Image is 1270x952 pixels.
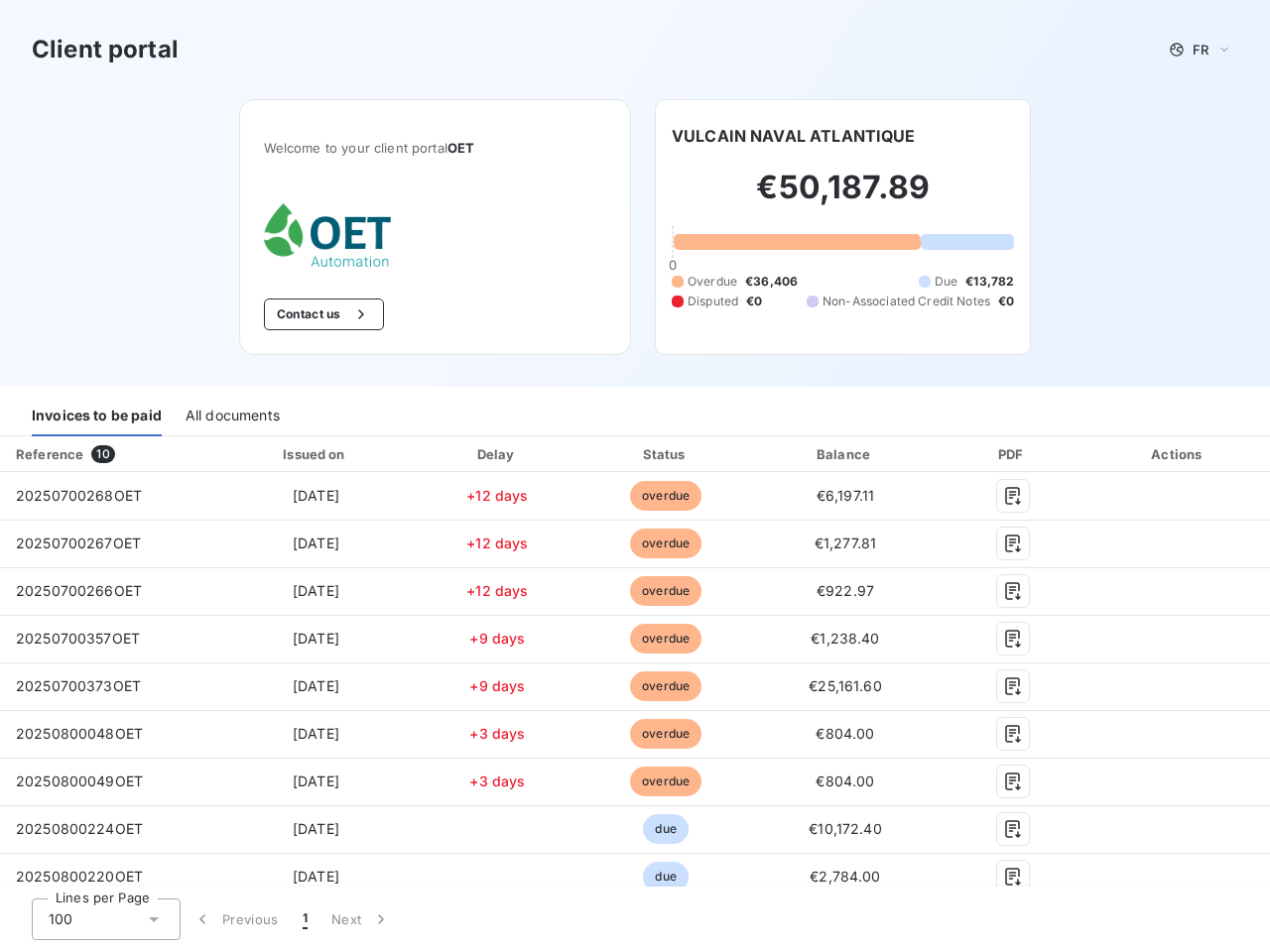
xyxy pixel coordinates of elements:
[809,820,882,837] span: €10,172.40
[630,624,701,654] span: overdue
[293,820,339,837] span: [DATE]
[817,582,874,599] span: €922.97
[293,868,339,885] span: [DATE]
[672,168,1014,227] h2: €50,187.89
[998,293,1014,310] span: €0
[264,203,391,267] img: Company logo
[419,444,575,464] div: Delay
[643,814,688,844] span: due
[810,868,880,885] span: €2,784.00
[466,487,528,504] span: +12 days
[469,630,525,647] span: +9 days
[746,293,762,310] span: €0
[469,677,525,694] span: +9 days
[293,535,339,551] span: [DATE]
[293,582,339,599] span: [DATE]
[293,630,339,647] span: [DATE]
[221,444,412,464] div: Issued on
[688,293,738,310] span: Disputed
[16,820,143,837] span: 20250800224OET
[823,293,990,310] span: Non-Associated Credit Notes
[16,725,143,742] span: 20250800048OET
[16,582,142,599] span: 20250700266OET
[630,529,701,558] span: overdue
[816,725,874,742] span: €804.00
[32,395,162,436] div: Invoices to be paid
[293,725,339,742] span: [DATE]
[293,773,339,789] span: [DATE]
[16,487,142,504] span: 20250700268OET
[16,868,143,885] span: 20250800220OET
[469,773,525,789] span: +3 days
[811,630,879,647] span: €1,238.40
[809,677,882,694] span: €25,161.60
[16,535,141,551] span: 20250700267OET
[91,445,114,463] span: 10
[817,487,874,504] span: €6,197.11
[319,898,403,940] button: Next
[935,273,957,291] span: Due
[469,725,525,742] span: +3 days
[630,767,701,796] span: overdue
[264,298,384,330] button: Contact us
[466,582,528,599] span: +12 days
[264,140,606,156] span: Welcome to your client portal
[630,576,701,606] span: overdue
[49,909,72,929] span: 100
[756,444,935,464] div: Balance
[630,719,701,749] span: overdue
[303,909,308,929] span: 1
[643,862,688,892] span: due
[16,630,140,647] span: 20250700357OET
[181,898,291,940] button: Previous
[1091,444,1266,464] div: Actions
[688,273,737,291] span: Overdue
[16,446,83,462] div: Reference
[186,395,280,436] div: All documents
[745,273,798,291] span: €36,406
[32,32,179,67] h3: Client portal
[16,773,143,789] span: 20250800049OET
[584,444,748,464] div: Status
[293,487,339,504] span: [DATE]
[630,671,701,701] span: overdue
[669,257,677,273] span: 0
[293,677,339,694] span: [DATE]
[466,535,528,551] span: +12 days
[1193,42,1208,58] span: FR
[815,535,876,551] span: €1,277.81
[16,677,141,694] span: 20250700373OET
[816,773,874,789] span: €804.00
[291,898,319,940] button: 1
[447,140,474,156] span: OET
[672,124,916,148] h6: VULCAIN NAVAL ATLANTIQUE
[630,481,701,511] span: overdue
[965,273,1014,291] span: €13,782
[943,444,1082,464] div: PDF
